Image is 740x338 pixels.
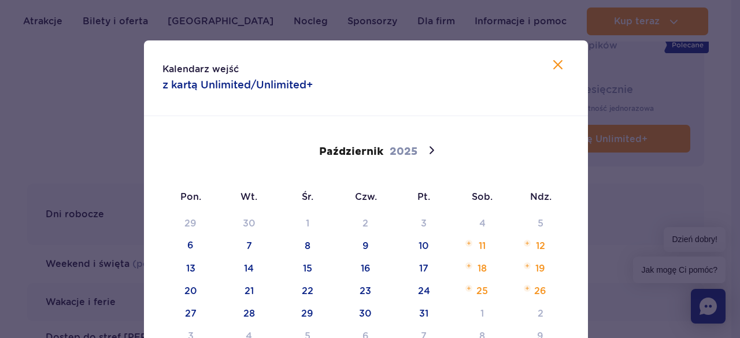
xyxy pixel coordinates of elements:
[162,77,569,92] span: z kartą Unlimited/Unlimited+
[162,191,220,203] span: Pon.
[512,191,570,203] span: Ndz.
[336,191,395,203] span: Czw.
[395,191,453,203] span: Pt.
[319,145,383,159] span: Październik
[220,191,278,203] span: Wt.
[162,64,569,75] span: Kalendarz wejść
[278,191,336,203] span: Śr.
[453,191,512,203] span: Sob.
